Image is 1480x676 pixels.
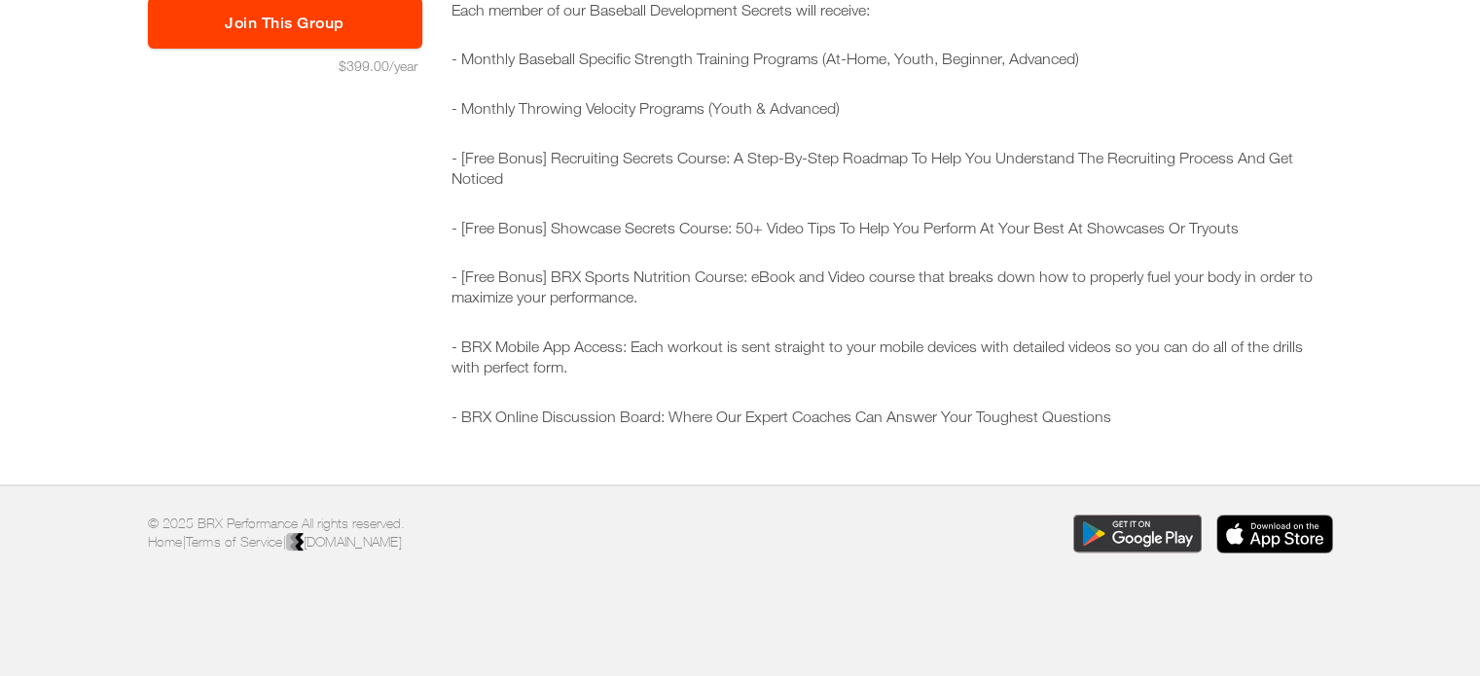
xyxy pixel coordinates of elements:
p: - BRX Mobile App Access: Each workout is sent straight to your mobile devices with detailed video... [451,337,1333,377]
img: Download the BRX Performance app for iOS [1216,515,1333,553]
p: - Monthly Throwing Velocity Programs (Youth & Advanced) [451,98,1333,119]
p: © 2025 BRX Performance All rights reserved. | | [148,515,726,552]
img: colorblack-fill [286,533,304,552]
p: - [Free Bonus] BRX Sports Nutrition Course: eBook and Video course that breaks down how to proper... [451,267,1333,307]
p: - [Free Bonus] Recruiting Secrets Course: A Step-By-Step Roadmap To Help You Understand The Recru... [451,148,1333,189]
span: $399.00/year [339,57,417,74]
a: Home [148,534,183,550]
a: [DOMAIN_NAME] [286,534,402,550]
p: - Monthly Baseball Specific Strength Training Programs (At-Home, Youth, Beginner, Advanced) [451,49,1333,69]
a: Terms of Service [186,534,283,550]
p: - BRX Online Discussion Board: Where Our Expert Coaches Can Answer Your Toughest Questions [451,407,1333,427]
img: Download the BRX Performance app for Google Play [1073,515,1202,553]
p: - [Free Bonus] Showcase Secrets Course: 50+ Video Tips To Help You Perform At Your Best At Showca... [451,218,1333,238]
